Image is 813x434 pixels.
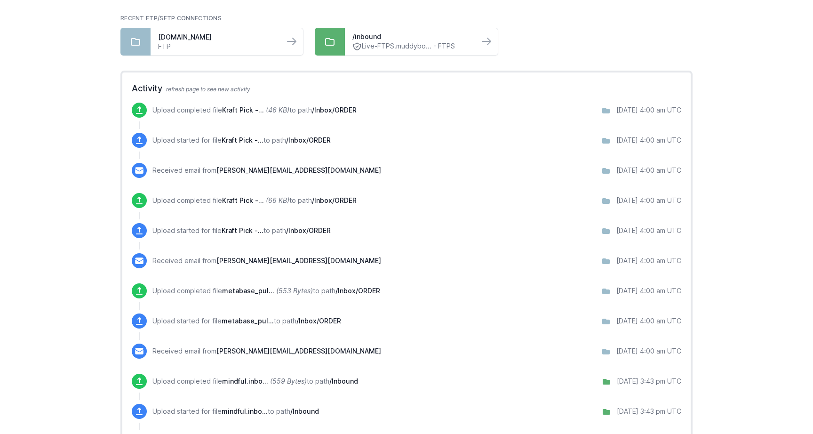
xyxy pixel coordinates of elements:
a: /inbound [352,32,471,41]
div: [DATE] 4:00 am UTC [616,166,681,175]
p: Received email from [152,256,381,265]
span: /Inbox/ORDER [312,106,357,114]
span: Kraft Pick - Slimming World Kitchen.csv [222,106,264,114]
i: (66 KB) [266,196,289,204]
span: metabase_pulse_image_18135672301722921964.png [222,317,274,325]
span: Kraft Pick - Mindful Chef.csv [222,226,263,234]
span: [PERSON_NAME][EMAIL_ADDRESS][DOMAIN_NAME] [216,166,381,174]
span: /Inbox/ORDER [296,317,341,325]
span: [PERSON_NAME][EMAIL_ADDRESS][DOMAIN_NAME] [216,347,381,355]
p: Upload completed file to path [152,377,358,386]
div: [DATE] 3:43 pm UTC [617,407,681,416]
i: (46 KB) [266,106,289,114]
span: Kraft Pick - Mindful Chef.csv [222,196,264,204]
span: mindful.inbound.Sunday.csv [222,377,268,385]
a: [DOMAIN_NAME] [158,32,277,42]
a: FTP [158,42,277,51]
div: [DATE] 3:43 pm UTC [617,377,681,386]
div: [DATE] 4:00 am UTC [616,105,681,115]
p: Upload started for file to path [152,226,331,235]
iframe: Drift Widget Chat Controller [766,387,802,423]
span: /Inbound [290,407,319,415]
p: Upload started for file to path [152,407,319,416]
span: metabase_pulse_image_18135672301722921964.png [222,287,274,295]
a: Live-FTPS.muddybo... - FTPS [352,41,471,51]
span: mindful.inbound.Sunday.csv [222,407,268,415]
p: Received email from [152,166,381,175]
div: [DATE] 4:00 am UTC [616,136,681,145]
span: /Inbox/ORDER [286,226,331,234]
p: Upload completed file to path [152,286,380,296]
p: Upload started for file to path [152,316,341,326]
div: [DATE] 4:00 am UTC [616,316,681,326]
p: Upload completed file to path [152,196,357,205]
div: [DATE] 4:00 am UTC [616,346,681,356]
div: [DATE] 4:00 am UTC [616,226,681,235]
p: Upload started for file to path [152,136,331,145]
span: /Inbound [329,377,358,385]
div: [DATE] 4:00 am UTC [616,286,681,296]
p: Upload completed file to path [152,105,357,115]
span: refresh page to see new activity [166,86,250,93]
span: [PERSON_NAME][EMAIL_ADDRESS][DOMAIN_NAME] [216,257,381,265]
span: Kraft Pick - Slimming World Kitchen.csv [222,136,263,144]
div: [DATE] 4:00 am UTC [616,196,681,205]
div: [DATE] 4:00 am UTC [616,256,681,265]
i: (553 Bytes) [276,287,313,295]
h2: Activity [132,82,681,95]
span: /Inbox/ORDER [286,136,331,144]
span: /Inbox/ORDER [312,196,357,204]
i: (559 Bytes) [270,377,307,385]
p: Received email from [152,346,381,356]
h2: Recent FTP/SFTP Connections [120,15,693,22]
span: /Inbox/ORDER [335,287,380,295]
